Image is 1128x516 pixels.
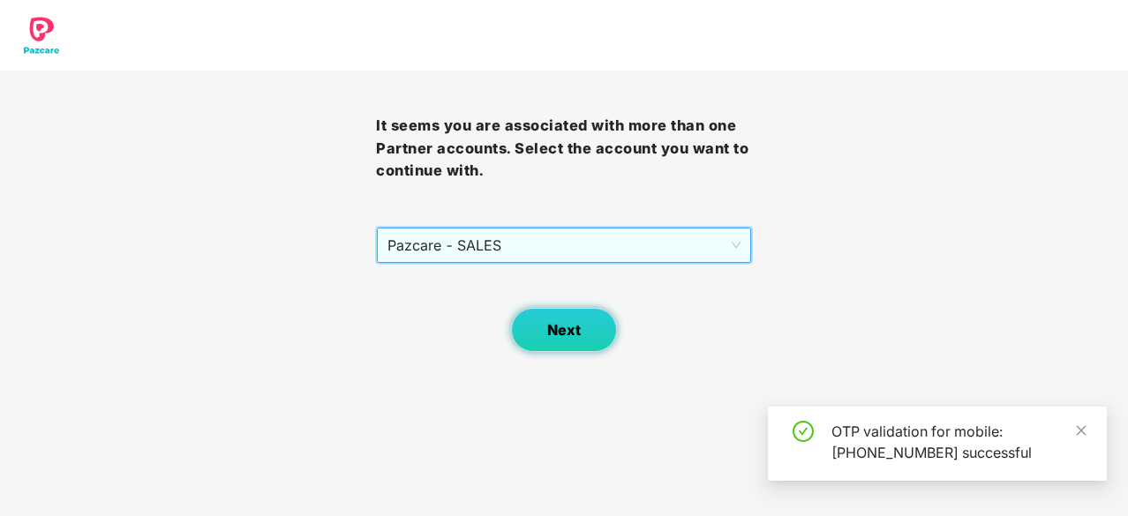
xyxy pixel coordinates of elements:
button: Next [511,308,617,352]
h3: It seems you are associated with more than one Partner accounts. Select the account you want to c... [376,115,752,183]
span: check-circle [793,421,814,442]
div: OTP validation for mobile: [PHONE_NUMBER] successful [831,421,1086,463]
span: Pazcare - SALES [387,228,741,262]
span: Next [547,322,581,339]
span: close [1075,424,1087,437]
